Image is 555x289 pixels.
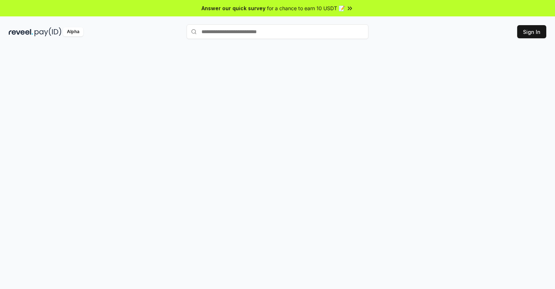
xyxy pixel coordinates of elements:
[9,27,33,36] img: reveel_dark
[517,25,546,38] button: Sign In
[201,4,265,12] span: Answer our quick survey
[63,27,83,36] div: Alpha
[267,4,345,12] span: for a chance to earn 10 USDT 📝
[35,27,61,36] img: pay_id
